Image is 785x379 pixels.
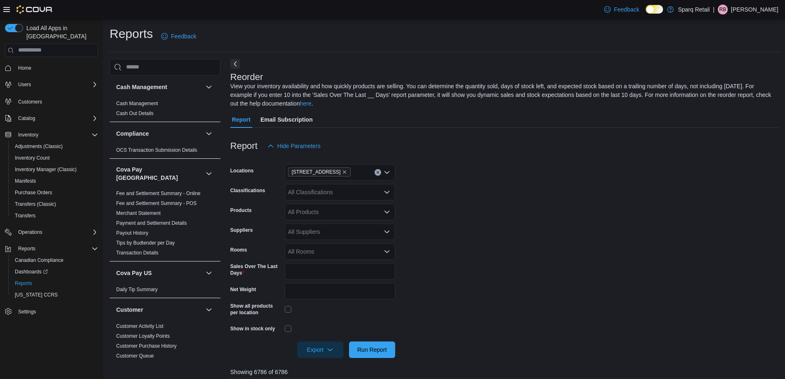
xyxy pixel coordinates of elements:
[15,130,42,140] button: Inventory
[2,95,101,107] button: Customers
[8,164,101,175] button: Inventory Manager (Classic)
[384,248,390,255] button: Open list of options
[204,305,214,315] button: Customer
[116,343,177,349] span: Customer Purchase History
[116,286,158,293] span: Daily Tip Summary
[116,129,149,138] h3: Compliance
[375,169,381,176] button: Clear input
[292,168,341,176] span: [STREET_ADDRESS]
[116,165,202,182] button: Cova Pay [GEOGRAPHIC_DATA]
[12,211,98,221] span: Transfers
[2,306,101,318] button: Settings
[12,290,61,300] a: [US_STATE] CCRS
[8,187,101,198] button: Purchase Orders
[15,227,98,237] span: Operations
[15,212,35,219] span: Transfers
[230,141,258,151] h3: Report
[15,97,45,107] a: Customers
[719,5,726,14] span: RB
[12,176,98,186] span: Manifests
[12,165,98,174] span: Inventory Manager (Classic)
[171,32,196,40] span: Feedback
[116,333,170,339] a: Customer Loyalty Points
[116,240,175,246] span: Tips by Budtender per Day
[230,207,252,214] label: Products
[15,80,98,89] span: Users
[18,245,35,252] span: Reports
[116,129,202,138] button: Compliance
[8,210,101,221] button: Transfers
[15,280,32,287] span: Reports
[15,63,98,73] span: Home
[15,227,46,237] button: Operations
[731,5,778,14] p: [PERSON_NAME]
[15,96,98,106] span: Customers
[116,191,201,196] a: Fee and Settlement Summary - Online
[230,72,263,82] h3: Reorder
[5,59,98,339] nav: Complex example
[116,83,167,91] h3: Cash Management
[158,28,199,45] a: Feedback
[116,269,152,277] h3: Cova Pay US
[230,263,281,276] label: Sales Over The Last Days
[116,333,170,339] span: Customer Loyalty Points
[12,278,35,288] a: Reports
[12,153,98,163] span: Inventory Count
[116,110,154,117] span: Cash Out Details
[230,227,253,233] label: Suppliers
[116,269,202,277] button: Cova Pay US
[12,141,66,151] a: Adjustments (Classic)
[288,167,351,177] span: 4-861 Lansdowne St W.
[116,287,158,292] a: Daily Tip Summary
[110,99,220,122] div: Cash Management
[12,255,67,265] a: Canadian Compliance
[12,199,59,209] a: Transfers (Classic)
[12,188,56,198] a: Purchase Orders
[15,244,98,254] span: Reports
[342,169,347,174] button: Remove 4-861 Lansdowne St W. from selection in this group
[8,141,101,152] button: Adjustments (Classic)
[300,100,312,107] a: here
[349,341,395,358] button: Run Report
[277,142,321,150] span: Hide Parameters
[713,5,715,14] p: |
[15,130,98,140] span: Inventory
[12,267,98,277] span: Dashboards
[230,59,240,69] button: Next
[116,323,164,329] a: Customer Activity List
[110,321,220,374] div: Customer
[12,267,51,277] a: Dashboards
[15,306,98,317] span: Settings
[116,200,197,206] a: Fee and Settlement Summary - POS
[15,63,35,73] a: Home
[8,198,101,210] button: Transfers (Classic)
[110,285,220,298] div: Cova Pay US
[116,230,148,236] span: Payout History
[384,189,390,195] button: Open list of options
[116,343,177,349] a: Customer Purchase History
[116,111,154,116] a: Cash Out Details
[230,303,281,316] label: Show all products per location
[116,230,148,236] a: Payout History
[15,166,77,173] span: Inventory Manager (Classic)
[18,308,36,315] span: Settings
[110,26,153,42] h1: Reports
[384,228,390,235] button: Open list of options
[23,24,98,40] span: Load All Apps in [GEOGRAPHIC_DATA]
[116,250,158,256] a: Transaction Details
[204,169,214,179] button: Cova Pay [GEOGRAPHIC_DATA]
[15,244,39,254] button: Reports
[230,82,775,108] div: View your inventory availability and how quickly products are selling. You can determine the quan...
[2,129,101,141] button: Inventory
[116,147,197,153] a: OCS Transaction Submission Details
[601,1,642,18] a: Feedback
[718,5,728,14] div: Robert Brunsch
[8,289,101,301] button: [US_STATE] CCRS
[12,290,98,300] span: Washington CCRS
[2,113,101,124] button: Catalog
[12,153,53,163] a: Inventory Count
[15,307,39,317] a: Settings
